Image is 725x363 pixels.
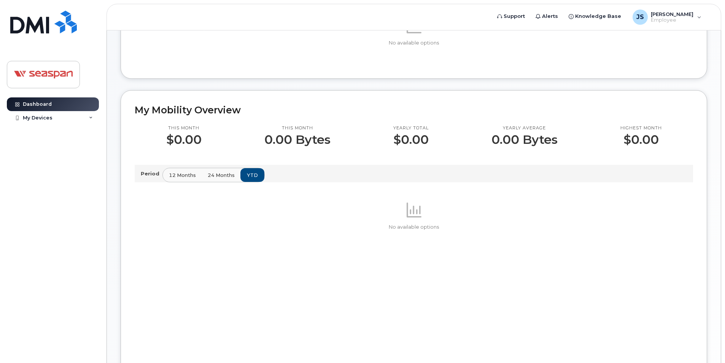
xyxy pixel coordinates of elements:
span: JS [636,13,644,22]
p: 0.00 Bytes [264,133,331,146]
p: No available options [135,40,693,46]
span: Employee [651,17,693,23]
span: Alerts [542,13,558,20]
a: Support [492,9,530,24]
p: $0.00 [393,133,429,146]
p: Yearly average [491,125,558,131]
span: Knowledge Base [575,13,621,20]
span: 12 months [169,172,196,179]
a: Knowledge Base [563,9,626,24]
h2: My Mobility Overview [135,104,693,116]
p: Yearly total [393,125,429,131]
p: No available options [135,224,693,231]
p: Highest month [620,125,662,131]
span: 24 months [208,172,235,179]
div: Jaswinder Singh [627,10,707,25]
span: Support [504,13,525,20]
span: [PERSON_NAME] [651,11,693,17]
p: Period [141,170,162,177]
a: Alerts [530,9,563,24]
p: This month [166,125,202,131]
p: 0.00 Bytes [491,133,558,146]
p: This month [264,125,331,131]
p: $0.00 [166,133,202,146]
p: $0.00 [620,133,662,146]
